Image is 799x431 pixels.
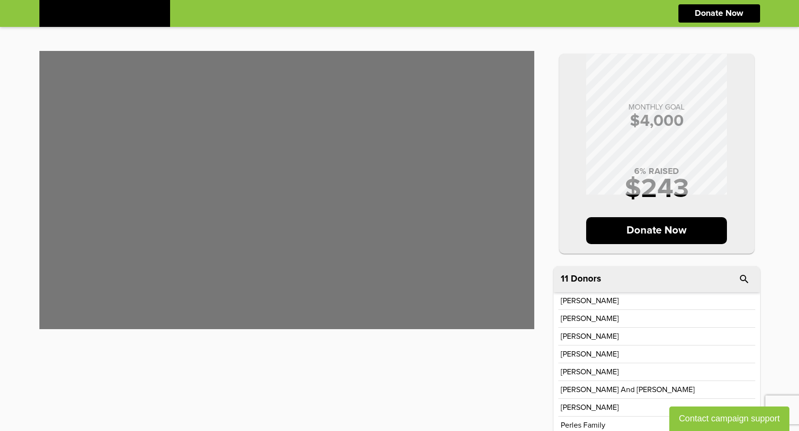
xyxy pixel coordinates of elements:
[39,51,534,329] img: sHfyl5CMYm
[561,315,619,322] p: [PERSON_NAME]
[561,332,619,340] p: [PERSON_NAME]
[569,103,745,111] p: MONTHLY GOAL
[561,368,619,376] p: [PERSON_NAME]
[571,274,601,283] p: Donors
[561,274,568,283] span: 11
[669,406,789,431] button: Contact campaign support
[561,421,605,429] p: Perles Family
[586,217,727,244] p: Donate Now
[569,113,745,129] p: $
[561,350,619,358] p: [PERSON_NAME]
[561,404,619,411] p: [PERSON_NAME]
[561,297,619,305] p: [PERSON_NAME]
[561,386,695,394] p: [PERSON_NAME] and [PERSON_NAME]
[738,273,750,285] i: search
[695,9,743,18] p: Donate Now
[44,5,165,22] img: logonobg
